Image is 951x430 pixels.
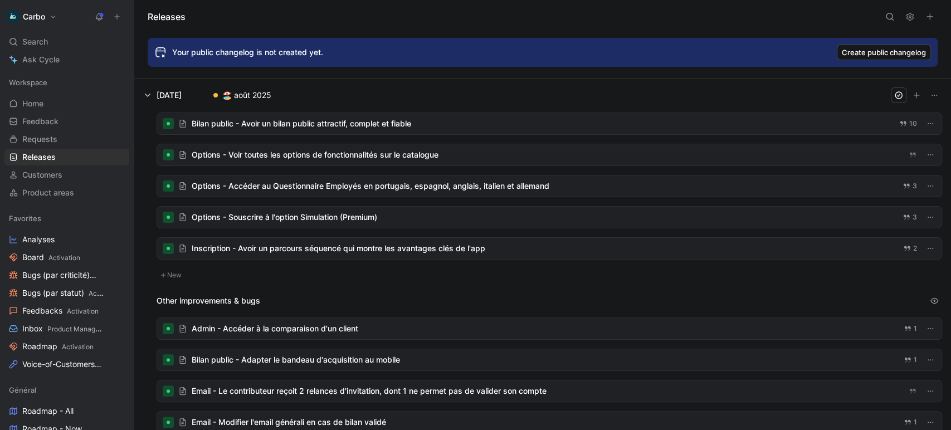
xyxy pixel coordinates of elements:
span: Activation [48,253,80,262]
span: 10 [909,120,917,127]
span: 3 [913,214,917,221]
span: Product areas [22,187,74,198]
button: 3 [900,211,919,223]
div: Your public changelog is not created yet. [172,46,323,59]
a: Analyses [4,231,129,248]
span: Ask Cycle [22,53,60,66]
a: Bugs (par statut)Activation [4,285,129,301]
span: Voice-of-Customers [22,359,110,370]
span: Requests [22,134,57,145]
button: New [157,268,186,282]
span: Board [22,252,80,263]
a: InboxProduct Management [4,320,129,337]
a: Feedback [4,113,129,130]
h1: Carbo [23,12,45,22]
a: Bugs (par criticité)Activation [4,267,129,284]
a: Product areas [4,184,129,201]
span: Bugs (par statut) [22,287,104,299]
div: Other improvements & bugs [157,293,942,309]
span: Feedbacks [22,305,99,317]
button: 1 [901,354,919,366]
button: Create public changelog [837,45,931,60]
img: Carbo [7,11,18,22]
span: 3 [913,183,917,189]
button: CarboCarbo [4,9,60,25]
a: FeedbacksActivation [4,302,129,319]
span: Activation [62,343,94,351]
a: BoardActivation [4,249,129,266]
span: 1 [914,325,917,332]
button: 10 [897,118,919,130]
span: Bugs (par criticité) [22,270,105,281]
span: Feedback [22,116,58,127]
button: 1 [901,322,919,335]
button: 2 [901,242,919,255]
button: 1 [901,416,919,428]
div: Search [4,33,129,50]
span: Home [22,98,43,109]
span: Général [9,384,36,395]
span: Workspace [9,77,47,88]
span: Analyses [22,234,55,245]
div: Général [4,382,129,398]
a: Requests [4,131,129,148]
a: Releases [4,149,129,165]
span: Search [22,35,48,48]
span: Inbox [22,323,103,335]
a: Home [4,95,129,112]
a: Roadmap - All [4,403,129,419]
span: 2 [913,245,917,252]
span: Customers [22,169,62,180]
a: Voice-of-CustomersProduct Management [4,356,129,373]
span: 1 [914,356,917,363]
span: Roadmap - All [22,405,74,417]
span: Releases [22,152,56,163]
span: Roadmap [22,341,94,353]
span: Activation [89,289,120,297]
span: Product Management [47,325,115,333]
a: RoadmapActivation [4,338,129,355]
button: 3 [900,180,919,192]
span: Favorites [9,213,41,224]
a: Customers [4,167,129,183]
span: Activation [67,307,99,315]
a: Ask Cycle [4,51,129,68]
div: Workspace [4,74,129,91]
span: 1 [914,419,917,426]
h1: Releases [148,10,186,23]
div: Favorites [4,210,129,227]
